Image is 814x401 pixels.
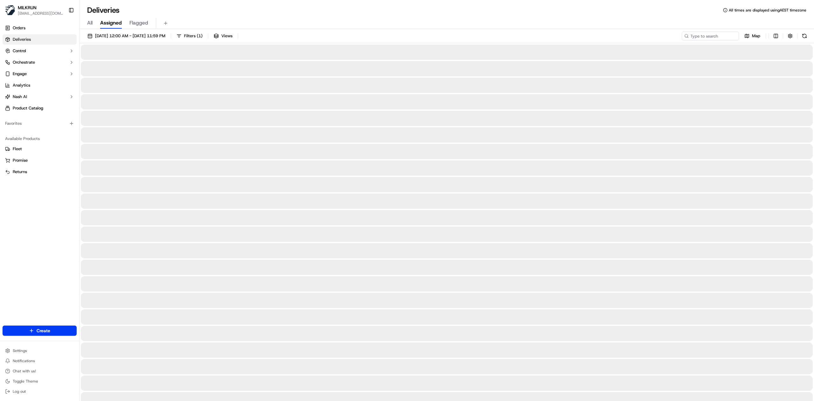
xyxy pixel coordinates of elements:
[13,358,35,363] span: Notifications
[3,326,77,336] button: Create
[682,32,739,40] input: Type to search
[3,69,77,79] button: Engage
[13,25,25,31] span: Orders
[13,82,30,88] span: Analytics
[752,33,760,39] span: Map
[13,105,43,111] span: Product Catalog
[13,389,26,394] span: Log out
[3,377,77,386] button: Toggle Theme
[18,4,37,11] button: MILKRUN
[13,146,22,152] span: Fleet
[3,118,77,129] div: Favorites
[3,57,77,67] button: Orchestrate
[184,33,203,39] span: Filters
[5,5,15,15] img: MILKRUN
[18,11,63,16] button: [EMAIL_ADDRESS][DOMAIN_NAME]
[5,146,74,152] a: Fleet
[100,19,122,27] span: Assigned
[95,33,165,39] span: [DATE] 12:00 AM - [DATE] 11:59 PM
[3,46,77,56] button: Control
[5,169,74,175] a: Returns
[13,48,26,54] span: Control
[211,32,235,40] button: Views
[13,169,27,175] span: Returns
[13,369,36,374] span: Chat with us!
[85,32,168,40] button: [DATE] 12:00 AM - [DATE] 11:59 PM
[13,348,27,353] span: Settings
[3,103,77,113] a: Product Catalog
[13,60,35,65] span: Orchestrate
[3,144,77,154] button: Fleet
[13,379,38,384] span: Toggle Theme
[3,3,66,18] button: MILKRUNMILKRUN[EMAIL_ADDRESS][DOMAIN_NAME]
[3,346,77,355] button: Settings
[87,19,93,27] span: All
[3,155,77,165] button: Promise
[800,32,809,40] button: Refresh
[3,167,77,177] button: Returns
[197,33,203,39] span: ( 1 )
[129,19,148,27] span: Flagged
[13,37,31,42] span: Deliveries
[37,327,50,334] span: Create
[13,71,27,77] span: Engage
[13,94,27,100] span: Nash AI
[174,32,205,40] button: Filters(1)
[13,158,28,163] span: Promise
[742,32,763,40] button: Map
[87,5,120,15] h1: Deliveries
[3,23,77,33] a: Orders
[3,356,77,365] button: Notifications
[3,387,77,396] button: Log out
[221,33,232,39] span: Views
[3,367,77,376] button: Chat with us!
[3,92,77,102] button: Nash AI
[3,34,77,45] a: Deliveries
[5,158,74,163] a: Promise
[729,8,806,13] span: All times are displayed using AEST timezone
[3,134,77,144] div: Available Products
[3,80,77,90] a: Analytics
